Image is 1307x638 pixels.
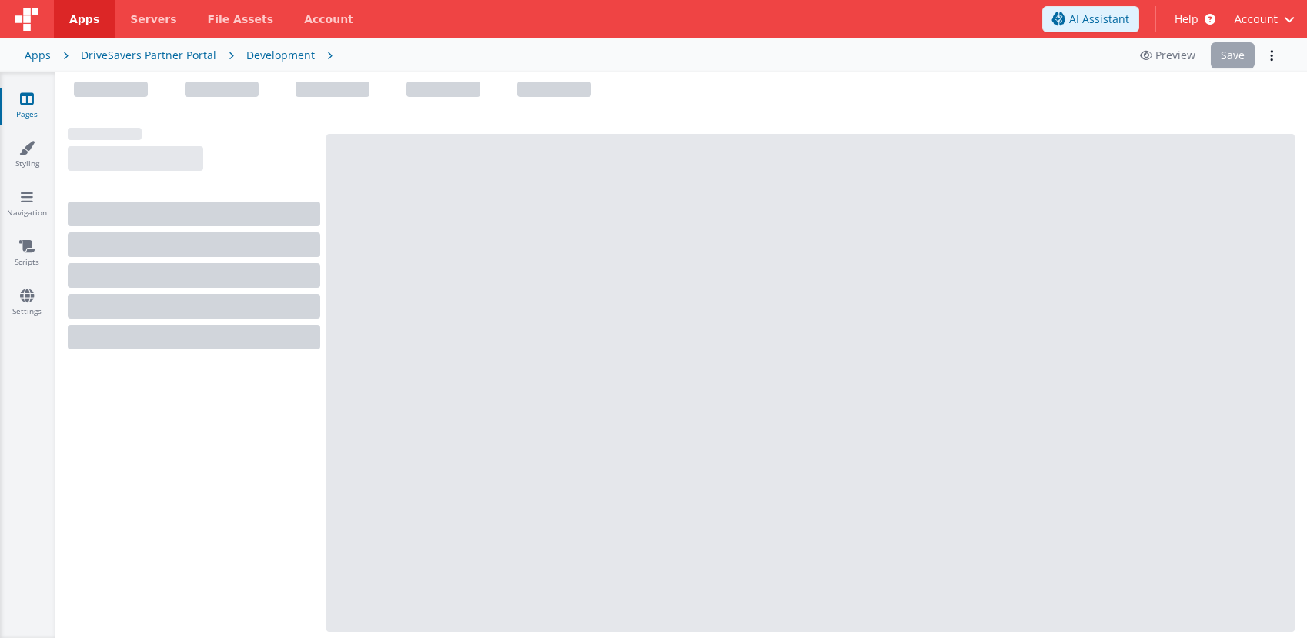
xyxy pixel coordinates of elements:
[1069,12,1129,27] span: AI Assistant
[208,12,274,27] span: File Assets
[1211,42,1255,68] button: Save
[1131,43,1205,68] button: Preview
[69,12,99,27] span: Apps
[1042,6,1139,32] button: AI Assistant
[1261,45,1282,66] button: Options
[1175,12,1198,27] span: Help
[25,48,51,63] div: Apps
[1234,12,1295,27] button: Account
[246,48,315,63] div: Development
[130,12,176,27] span: Servers
[81,48,216,63] div: DriveSavers Partner Portal
[1234,12,1278,27] span: Account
